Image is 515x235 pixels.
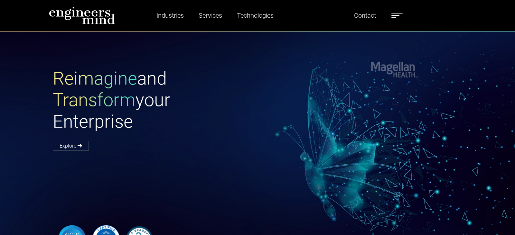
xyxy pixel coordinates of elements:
[49,6,115,24] img: logo
[154,8,186,23] a: Industries
[351,8,379,23] a: Contact
[53,68,257,133] h1: and your Enterprise
[53,141,89,151] a: Explore
[53,89,136,111] span: Transform
[196,8,225,23] a: Services
[234,8,276,23] a: Technologies
[53,68,137,89] span: Reimagine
